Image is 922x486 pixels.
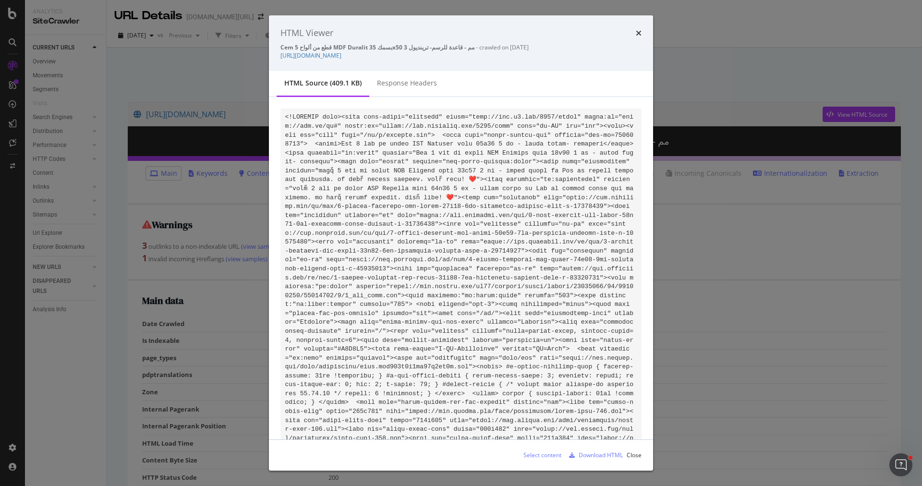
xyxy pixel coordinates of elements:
div: HTML Viewer [280,27,333,39]
div: - crawled on [DATE] [280,43,642,51]
button: Select content [516,448,561,463]
div: times [636,27,642,39]
iframe: Intercom live chat [889,453,912,476]
div: Response Headers [377,78,437,88]
div: HTML source (409.1 KB) [284,78,362,88]
a: [URL][DOMAIN_NAME] [280,51,341,60]
div: Close [627,451,642,459]
button: Download HTML [565,448,623,463]
button: Close [627,448,642,463]
div: Select content [523,451,561,459]
div: Download HTML [579,451,623,459]
strong: Cem 5 قطع من ألواح MDF Duralit بسمك 35x50 3 مم - قاعدة للرسم- ترينديول [280,43,474,51]
div: modal [269,15,653,471]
